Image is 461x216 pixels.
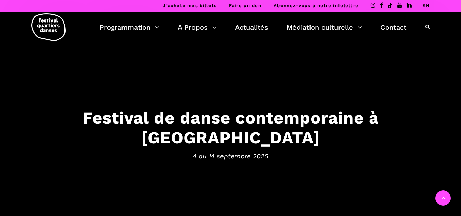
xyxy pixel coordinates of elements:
a: Contact [380,21,406,33]
a: Abonnez-vous à notre infolettre [274,3,358,8]
a: A Propos [178,21,217,33]
a: Actualités [235,21,268,33]
a: Faire un don [229,3,261,8]
h3: Festival de danse contemporaine à [GEOGRAPHIC_DATA] [19,107,442,148]
a: Programmation [100,21,159,33]
a: EN [422,3,430,8]
img: logo-fqd-med [31,13,66,41]
a: J’achète mes billets [163,3,217,8]
a: Médiation culturelle [287,21,362,33]
span: 4 au 14 septembre 2025 [19,151,442,161]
